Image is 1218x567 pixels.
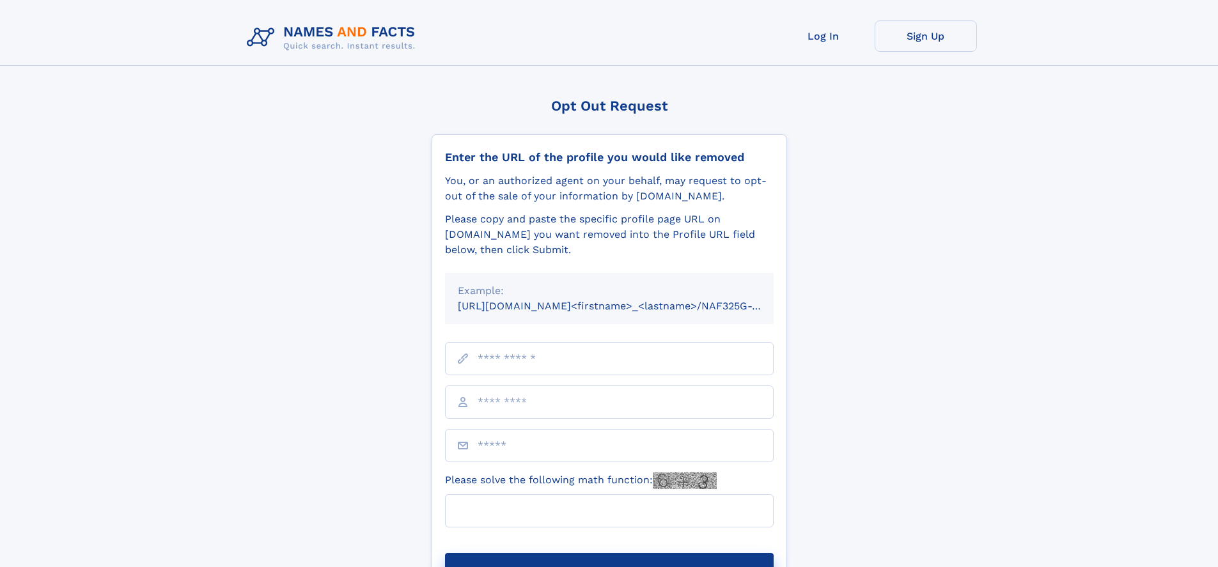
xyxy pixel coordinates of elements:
[445,173,774,204] div: You, or an authorized agent on your behalf, may request to opt-out of the sale of your informatio...
[458,300,798,312] small: [URL][DOMAIN_NAME]<firstname>_<lastname>/NAF325G-xxxxxxxx
[445,472,717,489] label: Please solve the following math function:
[445,150,774,164] div: Enter the URL of the profile you would like removed
[432,98,787,114] div: Opt Out Request
[445,212,774,258] div: Please copy and paste the specific profile page URL on [DOMAIN_NAME] you want removed into the Pr...
[772,20,875,52] a: Log In
[458,283,761,299] div: Example:
[242,20,426,55] img: Logo Names and Facts
[875,20,977,52] a: Sign Up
